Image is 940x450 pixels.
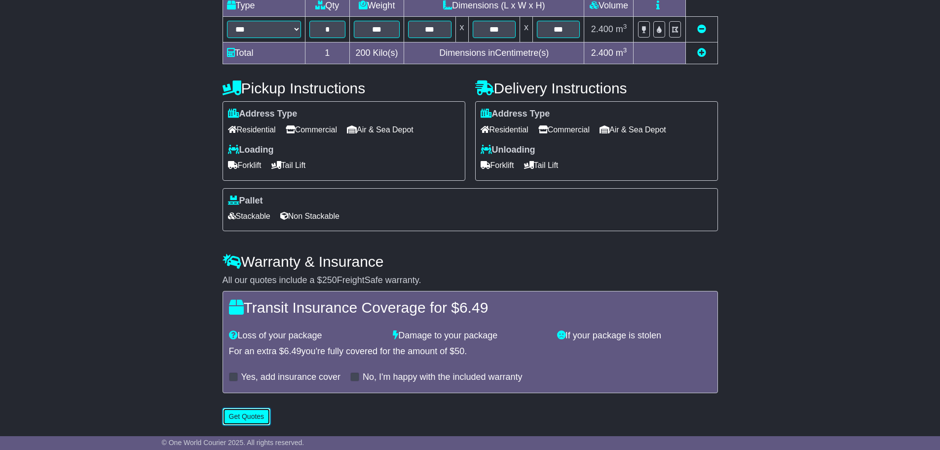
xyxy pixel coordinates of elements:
[454,346,464,356] span: 50
[223,408,271,425] button: Get Quotes
[286,122,337,137] span: Commercial
[475,80,718,96] h4: Delivery Instructions
[600,122,666,137] span: Air & Sea Depot
[241,372,340,383] label: Yes, add insurance cover
[228,208,270,224] span: Stackable
[616,24,627,34] span: m
[223,42,305,64] td: Total
[697,48,706,58] a: Add new item
[481,122,528,137] span: Residential
[481,109,550,120] label: Address Type
[322,275,337,285] span: 250
[388,330,552,341] div: Damage to your package
[552,330,716,341] div: If your package is stolen
[271,158,306,173] span: Tail Lift
[228,109,298,120] label: Address Type
[229,346,712,357] div: For an extra $ you're fully covered for the amount of $ .
[404,42,584,64] td: Dimensions in Centimetre(s)
[591,24,613,34] span: 2.400
[305,42,350,64] td: 1
[350,42,404,64] td: Kilo(s)
[223,275,718,286] div: All our quotes include a $ FreightSafe warranty.
[697,24,706,34] a: Remove this item
[280,208,339,224] span: Non Stackable
[228,196,263,206] label: Pallet
[591,48,613,58] span: 2.400
[223,80,465,96] h4: Pickup Instructions
[481,145,535,156] label: Unloading
[481,158,514,173] span: Forklift
[228,158,262,173] span: Forklift
[162,439,304,447] span: © One World Courier 2025. All rights reserved.
[459,299,488,316] span: 6.49
[524,158,559,173] span: Tail Lift
[228,122,276,137] span: Residential
[520,17,532,42] td: x
[223,253,718,270] h4: Warranty & Insurance
[228,145,274,156] label: Loading
[224,330,388,341] div: Loss of your package
[623,46,627,54] sup: 3
[356,48,371,58] span: 200
[229,299,712,316] h4: Transit Insurance Coverage for $
[538,122,590,137] span: Commercial
[347,122,414,137] span: Air & Sea Depot
[616,48,627,58] span: m
[623,23,627,30] sup: 3
[284,346,301,356] span: 6.49
[363,372,523,383] label: No, I'm happy with the included warranty
[455,17,468,42] td: x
